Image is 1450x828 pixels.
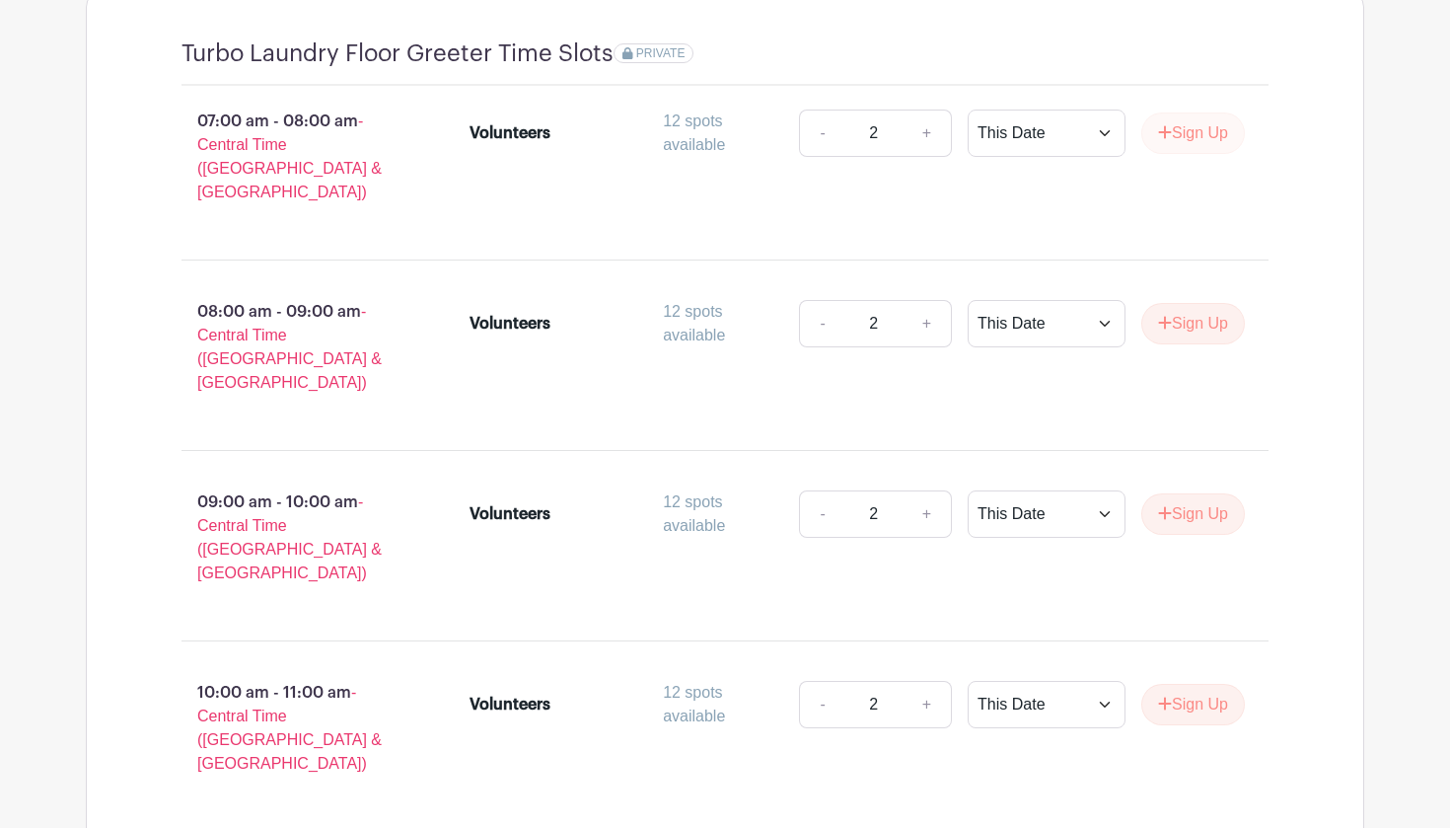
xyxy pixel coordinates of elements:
[1141,113,1245,154] button: Sign Up
[470,693,550,716] div: Volunteers
[903,681,952,728] a: +
[903,110,952,157] a: +
[1141,493,1245,535] button: Sign Up
[1141,684,1245,725] button: Sign Up
[150,673,438,784] p: 10:00 am - 11:00 am
[799,490,844,538] a: -
[663,300,783,347] div: 12 spots available
[1141,303,1245,344] button: Sign Up
[663,110,783,157] div: 12 spots available
[636,46,686,60] span: PRIVATE
[150,102,438,212] p: 07:00 am - 08:00 am
[150,483,438,593] p: 09:00 am - 10:00 am
[799,110,844,157] a: -
[150,292,438,403] p: 08:00 am - 09:00 am
[470,121,550,145] div: Volunteers
[799,300,844,347] a: -
[903,490,952,538] a: +
[181,39,614,68] h4: Turbo Laundry Floor Greeter Time Slots
[663,490,783,538] div: 12 spots available
[663,681,783,728] div: 12 spots available
[799,681,844,728] a: -
[470,502,550,526] div: Volunteers
[903,300,952,347] a: +
[470,312,550,336] div: Volunteers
